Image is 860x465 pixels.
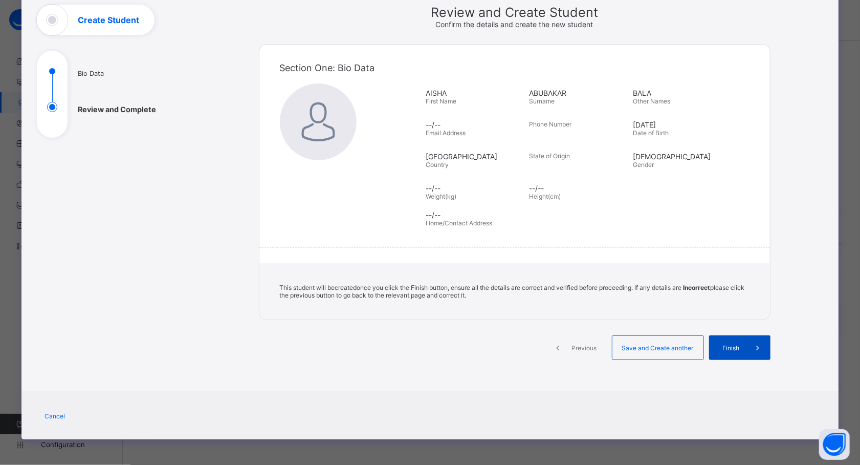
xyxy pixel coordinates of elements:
span: Country [426,161,449,168]
span: This student will be created once you click the Finish button, ensure all the details are correct... [280,284,745,299]
span: Gender [633,161,654,168]
span: [GEOGRAPHIC_DATA] [426,152,524,161]
span: Finish [717,344,746,352]
span: BALA [633,89,732,97]
span: Surname [530,97,555,105]
span: --/-- [530,184,628,193]
span: ABUBAKAR [530,89,628,97]
span: AISHA [426,89,524,97]
span: Section One: Bio Data [280,62,375,73]
span: Height(cm) [530,193,561,200]
span: --/-- [426,120,524,129]
span: State of Origin [530,152,570,160]
span: Confirm the details and create the new student [436,20,593,29]
span: Review and Create Student [259,5,770,20]
span: [DATE] [633,120,732,129]
span: Phone Number [530,120,572,128]
b: Incorrect [683,284,711,291]
span: Weight(kg) [426,193,456,200]
span: --/-- [426,210,755,219]
span: First Name [426,97,456,105]
span: Home/Contact Address [426,219,492,227]
span: Other Names [633,97,670,105]
span: [DEMOGRAPHIC_DATA] [633,152,732,161]
span: Cancel [45,412,65,420]
span: Save and Create another [620,344,696,352]
h1: Create Student [78,16,139,24]
span: Email Address [426,129,466,137]
span: Date of Birth [633,129,669,137]
span: Previous [570,344,599,352]
button: Open asap [819,429,850,460]
img: default.svg [280,83,357,160]
span: --/-- [426,184,524,193]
